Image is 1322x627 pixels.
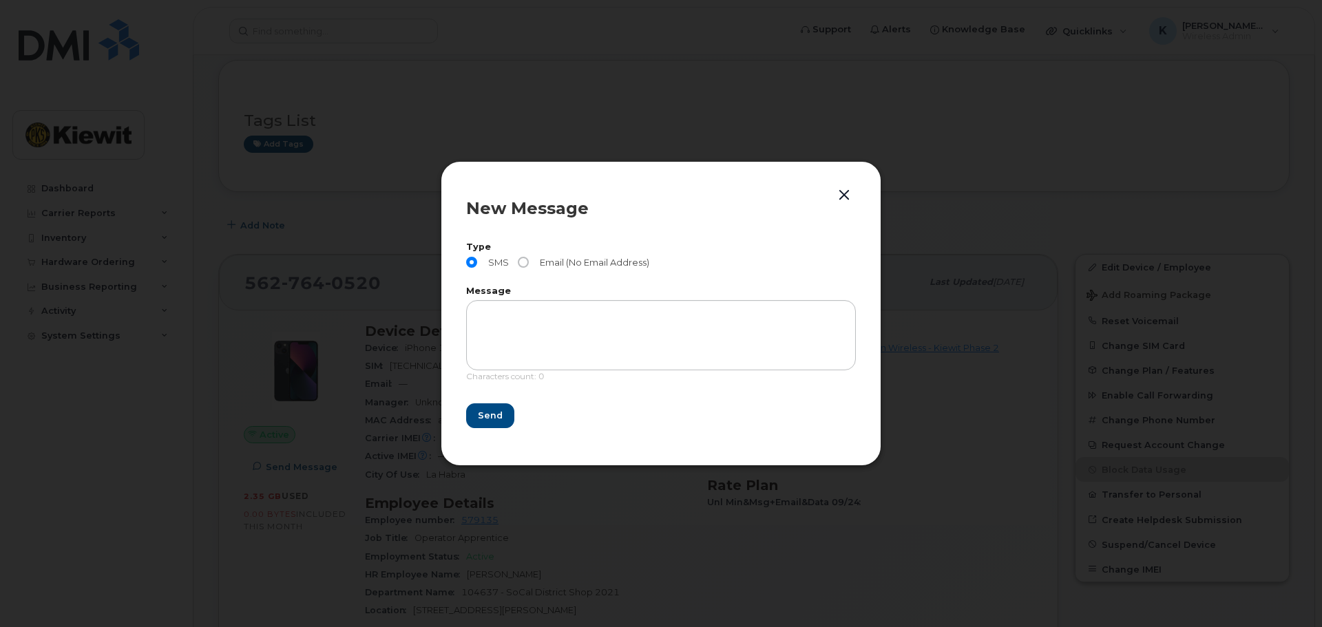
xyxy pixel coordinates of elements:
span: Email (No Email Address) [534,257,649,268]
div: Characters count: 0 [466,370,856,390]
button: Send [466,403,514,428]
input: Email (No Email Address) [518,257,529,268]
label: Message [466,287,856,296]
span: SMS [483,257,509,268]
div: New Message [466,200,856,217]
input: SMS [466,257,477,268]
label: Type [466,243,856,252]
iframe: Messenger Launcher [1262,567,1312,617]
span: Send [478,409,503,422]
